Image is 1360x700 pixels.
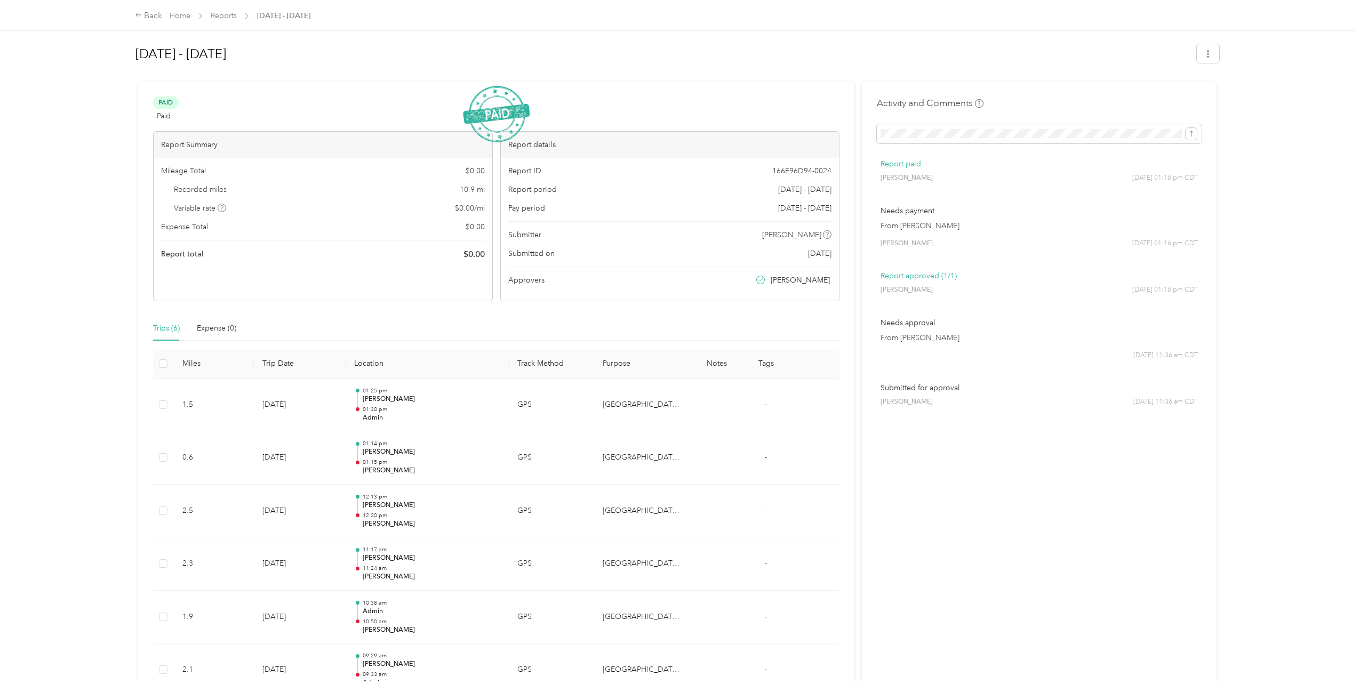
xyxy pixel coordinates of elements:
span: [DATE] 01:16 pm CDT [1132,239,1198,248]
p: [PERSON_NAME] [363,572,500,582]
td: 2.3 [174,537,254,591]
img: PaidStamp [463,85,530,142]
p: Submitted for approval [881,382,1198,393]
span: Submitted on [508,248,555,259]
a: Home [170,11,190,20]
div: Expense (0) [197,323,236,334]
span: [DATE] - [DATE] [257,10,310,21]
td: [DATE] [254,537,346,591]
th: Trip Date [254,349,346,379]
p: 10:38 am [363,599,500,607]
th: Notes [692,349,741,379]
span: Report ID [508,165,541,176]
span: $ 0.00 [466,165,485,176]
th: Purpose [594,349,692,379]
td: Deerfield Public Schools District 109 [594,485,692,538]
span: [PERSON_NAME] [881,239,933,248]
td: GPS [509,431,594,485]
p: From [PERSON_NAME] [881,332,1198,343]
p: Report approved (1/1) [881,270,1198,281]
td: [DATE] [254,643,346,697]
td: GPS [509,643,594,697]
span: Pay period [508,203,545,214]
span: Approvers [508,275,545,286]
p: [PERSON_NAME] [363,395,500,404]
h4: Activity and Comments [877,96,983,110]
p: [PERSON_NAME] [363,447,500,457]
td: 1.9 [174,591,254,644]
span: [PERSON_NAME] [881,397,933,407]
a: Reports [211,11,237,20]
span: - [765,453,767,462]
p: 01:14 pm [363,440,500,447]
p: [PERSON_NAME] [363,659,500,669]
p: [PERSON_NAME] [363,466,500,476]
div: Report Summary [154,132,492,158]
td: GPS [509,591,594,644]
td: Deerfield Public Schools District 109 [594,537,692,591]
span: Mileage Total [161,165,206,176]
td: Deerfield Public Schools District 109 [594,431,692,485]
td: [DATE] [254,485,346,538]
th: Tags [741,349,790,379]
p: 01:15 pm [363,458,500,466]
span: - [765,665,767,674]
span: Expense Total [161,221,208,232]
p: 11:24 am [363,565,500,572]
p: [PERSON_NAME] [363,553,500,563]
span: Submitter [508,229,541,240]
span: [DATE] - [DATE] [778,184,831,195]
span: 166F96D94-0024 [772,165,831,176]
span: Report total [161,248,204,260]
span: - [765,559,767,568]
p: 11:17 am [363,546,500,553]
span: $ 0.00 [466,221,485,232]
td: 1.5 [174,379,254,432]
span: [DATE] 11:36 am CDT [1133,351,1198,360]
p: [PERSON_NAME] [363,519,500,529]
td: 2.5 [174,485,254,538]
span: [DATE] 01:16 pm CDT [1132,285,1198,295]
span: - [765,506,767,515]
span: [PERSON_NAME] [762,229,821,240]
td: Deerfield Public Schools District 109 [594,643,692,697]
p: [PERSON_NAME] [363,625,500,635]
span: Variable rate [174,203,226,214]
th: Location [346,349,509,379]
p: 01:25 pm [363,387,500,395]
p: 10:50 am [363,618,500,625]
p: 12:20 pm [363,512,500,519]
span: Report period [508,184,557,195]
div: Back [135,10,163,22]
span: [PERSON_NAME] [881,285,933,295]
td: Deerfield Public Schools District 109 [594,379,692,432]
td: [DATE] [254,431,346,485]
span: [DATE] [808,248,831,259]
td: 0.6 [174,431,254,485]
td: [DATE] [254,379,346,432]
p: 09:33 am [363,671,500,678]
td: GPS [509,485,594,538]
span: [PERSON_NAME] [881,173,933,183]
span: Recorded miles [174,184,227,195]
h1: Sep 22 - 28, 2025 [135,41,1190,67]
p: From [PERSON_NAME] [881,220,1198,231]
span: [DATE] - [DATE] [778,203,831,214]
td: GPS [509,537,594,591]
p: 12:13 pm [363,493,500,501]
span: Paid [157,110,171,122]
span: 10.9 mi [460,184,485,195]
td: GPS [509,379,594,432]
iframe: Everlance-gr Chat Button Frame [1300,640,1360,700]
th: Track Method [509,349,594,379]
p: Needs payment [881,205,1198,216]
p: Admin [363,413,500,423]
p: [PERSON_NAME] [363,501,500,510]
span: [DATE] 01:16 pm CDT [1132,173,1198,183]
p: 01:30 pm [363,406,500,413]
th: Miles [174,349,254,379]
td: [DATE] [254,591,346,644]
p: Needs approval [881,317,1198,328]
td: Deerfield Public Schools District 109 [594,591,692,644]
span: Paid [153,96,179,109]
